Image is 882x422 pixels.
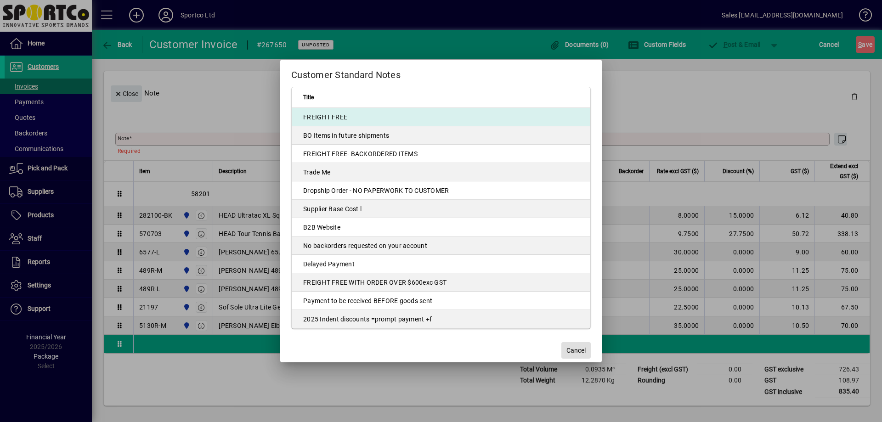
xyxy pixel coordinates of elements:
span: Title [303,92,314,102]
td: FREIGHT FREE [292,108,590,126]
td: Dropship Order - NO PAPERWORK TO CUSTOMER [292,181,590,200]
td: FREIGHT FREE- BACKORDERED ITEMS [292,145,590,163]
button: Cancel [561,342,591,359]
td: Supplier Base Cost l [292,200,590,218]
td: 2025 Indent discounts =prompt payment +f [292,310,590,328]
td: BO Items in future shipments [292,126,590,145]
td: Trade Me [292,163,590,181]
td: Payment to be received BEFORE goods sent [292,292,590,310]
td: FREIGHT FREE WITH ORDER OVER $600exc GST [292,273,590,292]
span: Cancel [566,346,586,355]
td: No backorders requested on your account [292,236,590,255]
td: Delayed Payment [292,255,590,273]
td: B2B Website [292,218,590,236]
h2: Customer Standard Notes [280,60,602,86]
